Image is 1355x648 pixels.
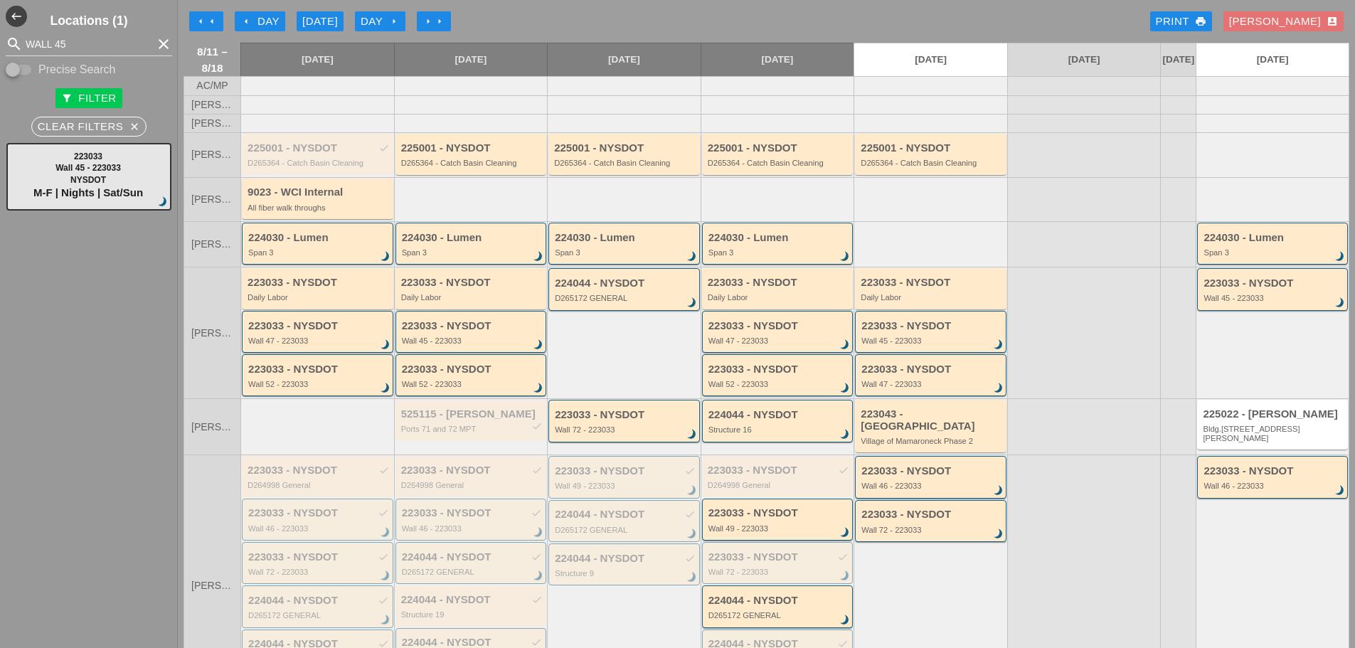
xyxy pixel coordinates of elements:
i: brightness_3 [531,381,546,397]
div: 225022 - [PERSON_NAME] [1203,408,1344,420]
i: check [531,507,542,519]
div: 224044 - NYSDOT [401,594,543,606]
span: [PERSON_NAME] [191,149,233,160]
span: [PERSON_NAME] [191,194,233,205]
div: Wall 45 - 223033 [402,336,543,345]
div: 9023 - WCI Internal [248,186,390,198]
div: D265364 - Catch Basin Cleaning [248,159,390,167]
div: 223033 - NYSDOT [861,509,1002,521]
div: D265364 - Catch Basin Cleaning [861,159,1003,167]
div: 223033 - NYSDOT [555,409,696,421]
div: Wall 52 - 223033 [708,380,849,388]
div: Wall 72 - 223033 [708,568,849,576]
div: 224044 - NYSDOT [555,277,696,290]
i: check [531,420,543,432]
div: Wall 72 - 223033 [555,425,696,434]
div: 224044 - NYSDOT [248,595,389,607]
a: [DATE] [1196,43,1349,76]
input: Search [26,33,152,55]
div: Structure 16 [708,425,849,434]
div: 223033 - NYSDOT [248,507,389,519]
i: brightness_3 [531,249,546,265]
div: 223033 - NYSDOT [1203,277,1344,290]
i: arrow_right [434,16,445,27]
div: Structure 19 [401,610,543,619]
div: 225001 - NYSDOT [248,142,390,154]
i: brightness_3 [378,525,393,541]
span: 223033 [74,152,102,161]
div: Daily Labor [248,293,390,302]
div: Span 3 [555,248,696,257]
div: [PERSON_NAME] [1229,14,1338,30]
i: brightness_3 [684,483,700,499]
i: filter_alt [61,92,73,104]
div: 224030 - Lumen [248,232,389,244]
div: 223033 - NYSDOT [248,277,390,289]
div: 223033 - NYSDOT [708,320,849,332]
div: 223033 - NYSDOT [248,464,390,477]
i: check [684,465,696,477]
div: Structure 9 [555,569,696,578]
span: [PERSON_NAME] [191,239,233,250]
i: brightness_3 [837,337,853,353]
div: 223033 - NYSDOT [248,363,389,376]
i: brightness_3 [991,526,1006,542]
div: D265172 GENERAL [555,294,696,302]
i: brightness_3 [837,381,853,397]
div: 225001 - NYSDOT [861,142,1003,154]
a: [DATE] [1161,43,1196,76]
i: brightness_3 [684,526,700,542]
i: close [129,121,140,132]
div: 223033 - NYSDOT [1203,465,1344,477]
span: [PERSON_NAME] [191,422,233,432]
span: 8/11 – 8/18 [191,43,233,76]
div: Daily Labor [708,293,850,302]
i: account_box [1327,16,1338,27]
div: 223033 - NYSDOT [402,363,543,376]
i: check [838,464,849,476]
i: arrow_left [195,16,206,27]
div: 225001 - NYSDOT [554,142,696,154]
div: Clear Filters [38,119,141,135]
div: Span 3 [402,248,543,257]
div: Wall 46 - 223033 [1203,482,1344,490]
i: check [684,509,696,520]
div: Span 3 [248,248,389,257]
div: 223033 - NYSDOT [555,465,696,477]
span: M-F | Nights | Sat/Sun [33,186,143,198]
div: Day [240,14,280,30]
i: brightness_3 [378,337,393,353]
button: Move Back 1 Week [189,11,223,31]
i: brightness_3 [531,525,546,541]
i: arrow_left [240,16,252,27]
i: check [684,553,696,564]
div: D265364 - Catch Basin Cleaning [708,159,850,167]
label: Precise Search [38,63,116,77]
div: Enable Precise search to match search terms exactly. [6,61,172,78]
div: 223033 - NYSDOT [861,277,1003,289]
div: Wall 47 - 223033 [248,336,389,345]
div: Wall 49 - 223033 [708,524,849,533]
span: [PERSON_NAME] [191,100,233,110]
button: [DATE] [297,11,344,31]
div: Wall 46 - 223033 [402,524,543,533]
div: 224030 - Lumen [402,232,543,244]
div: Wall 52 - 223033 [248,380,389,388]
i: brightness_3 [991,381,1006,397]
i: print [1195,16,1206,27]
a: [DATE] [241,43,394,76]
button: Shrink Sidebar [6,6,27,27]
div: 223033 - NYSDOT [402,320,543,332]
div: Day [361,14,400,30]
div: Wall 46 - 223033 [248,524,389,533]
i: check [837,551,849,563]
div: Wall 47 - 223033 [861,380,1002,388]
i: check [378,464,390,476]
div: Wall 72 - 223033 [861,526,1002,534]
i: check [531,464,543,476]
a: [DATE] [854,43,1007,76]
div: 225001 - NYSDOT [708,142,850,154]
div: 223033 - NYSDOT [248,320,389,332]
div: Wall 47 - 223033 [708,336,849,345]
div: Daily Labor [861,293,1003,302]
